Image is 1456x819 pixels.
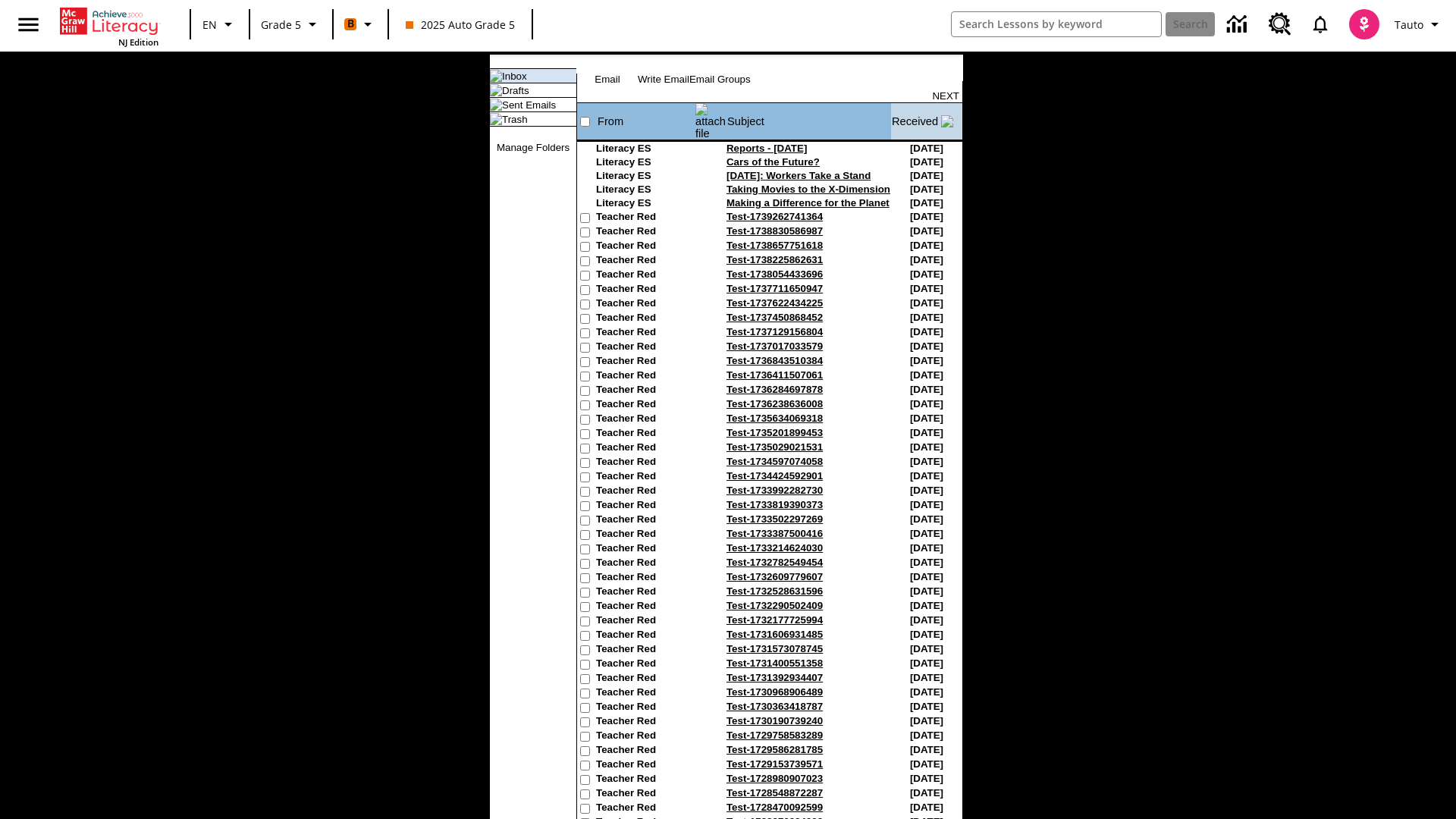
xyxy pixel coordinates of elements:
[596,340,695,355] td: Teacher Red
[596,384,695,398] td: Teacher Red
[726,225,823,237] a: Test-1738830586987
[726,268,823,280] a: Test-1738054433696
[60,5,158,48] div: Home
[596,528,695,542] td: Teacher Red
[596,744,695,758] td: Teacher Red
[910,384,943,395] nobr: [DATE]
[596,542,695,557] td: Teacher Red
[1349,9,1379,39] img: avatar image
[596,326,695,340] td: Teacher Red
[502,85,529,96] a: Drafts
[726,485,823,496] a: Test-1733992282730
[596,715,695,730] td: Teacher Red
[910,686,943,698] nobr: [DATE]
[596,802,695,816] td: Teacher Red
[910,614,943,626] nobr: [DATE]
[726,197,890,209] a: Making a Difference for the Planet
[502,71,527,82] a: Inbox
[910,184,943,195] nobr: [DATE]
[490,99,502,111] img: folder_icon.gif
[910,643,943,654] nobr: [DATE]
[595,74,620,85] a: Email
[910,773,943,784] nobr: [DATE]
[726,384,823,395] a: Test-1736284697878
[726,614,823,626] a: Test-1732177725994
[910,571,943,582] nobr: [DATE]
[596,413,695,427] td: Teacher Red
[596,629,695,643] td: Teacher Red
[726,701,823,712] a: Test-1730363418787
[596,456,695,470] td: Teacher Red
[910,672,943,683] nobr: [DATE]
[910,758,943,770] nobr: [DATE]
[596,730,695,744] td: Teacher Red
[910,156,943,168] nobr: [DATE]
[910,340,943,352] nobr: [DATE]
[726,643,823,654] a: Test-1731573078745
[726,312,823,323] a: Test-1737450868452
[910,427,943,438] nobr: [DATE]
[596,485,695,499] td: Teacher Red
[596,571,695,585] td: Teacher Red
[910,254,943,265] nobr: [DATE]
[910,297,943,309] nobr: [DATE]
[910,143,943,154] nobr: [DATE]
[726,240,823,251] a: Test-1738657751618
[596,240,695,254] td: Teacher Red
[596,268,695,283] td: Teacher Red
[1340,5,1389,44] button: Select a new avatar
[261,17,301,33] span: Grade 5
[910,528,943,539] nobr: [DATE]
[502,99,556,111] a: Sent Emails
[596,513,695,528] td: Teacher Red
[910,542,943,554] nobr: [DATE]
[596,211,695,225] td: Teacher Red
[596,143,695,156] td: Literacy ES
[596,758,695,773] td: Teacher Red
[596,197,695,211] td: Literacy ES
[255,11,328,38] button: Grade: Grade 5, Select a grade
[596,701,695,715] td: Teacher Red
[727,115,764,127] a: Subject
[596,557,695,571] td: Teacher Red
[726,427,823,438] a: Test-1735201899453
[1395,17,1423,33] span: Tauto
[406,17,515,33] span: 2025 Auto Grade 5
[726,355,823,366] a: Test-1736843510384
[910,268,943,280] nobr: [DATE]
[490,70,502,82] img: folder_icon_pick.gif
[638,74,689,85] a: Write Email
[910,413,943,424] nobr: [DATE]
[910,600,943,611] nobr: [DATE]
[892,115,938,127] a: Received
[726,773,823,784] a: Test-1728980907023
[726,744,823,755] a: Test-1729586281785
[910,485,943,496] nobr: [DATE]
[910,240,943,251] nobr: [DATE]
[726,542,823,554] a: Test-1733214624030
[596,686,695,701] td: Teacher Red
[596,441,695,456] td: Teacher Red
[490,113,502,125] img: folder_icon.gif
[596,283,695,297] td: Teacher Red
[726,657,823,669] a: Test-1731400551358
[910,355,943,366] nobr: [DATE]
[726,686,823,698] a: Test-1730968906489
[910,744,943,755] nobr: [DATE]
[726,398,823,409] a: Test-1736238636008
[596,672,695,686] td: Teacher Red
[726,585,823,597] a: Test-1732528631596
[910,730,943,741] nobr: [DATE]
[347,14,354,33] span: B
[502,114,528,125] a: Trash
[596,254,695,268] td: Teacher Red
[910,326,943,337] nobr: [DATE]
[910,499,943,510] nobr: [DATE]
[726,513,823,525] a: Test-1733502297269
[726,528,823,539] a: Test-1733387500416
[596,787,695,802] td: Teacher Red
[596,499,695,513] td: Teacher Red
[596,184,695,197] td: Literacy ES
[596,312,695,326] td: Teacher Red
[910,225,943,237] nobr: [DATE]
